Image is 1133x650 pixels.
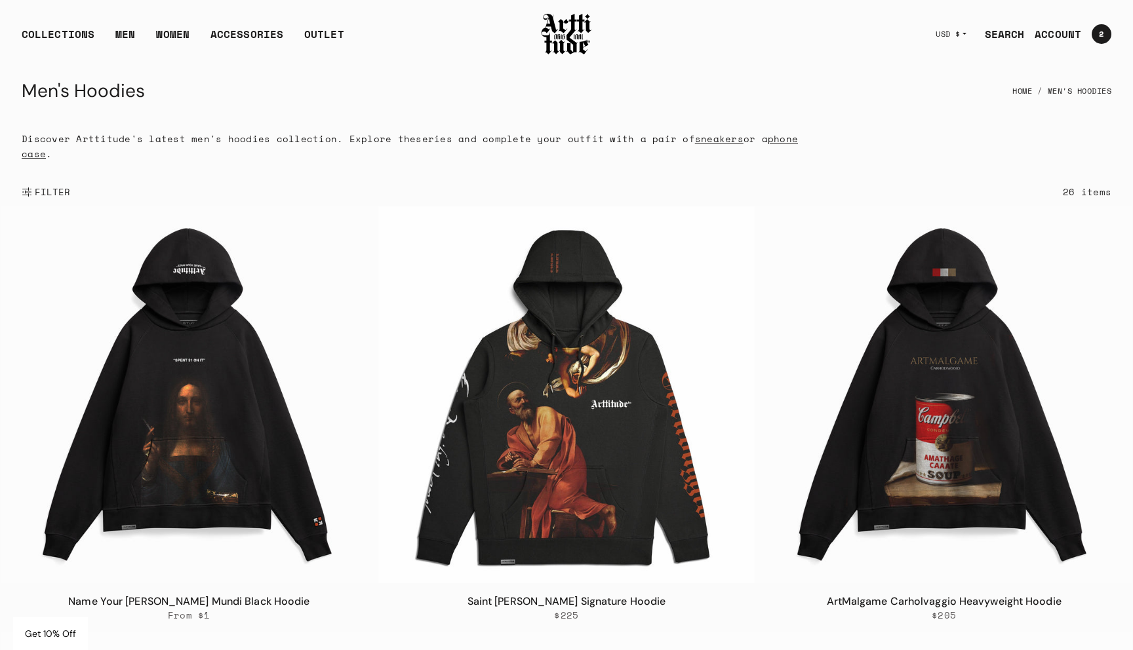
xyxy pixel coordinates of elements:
button: USD $ [928,20,974,48]
a: Home [1012,77,1032,105]
img: Arttitude [540,12,593,56]
span: Get 10% Off [25,628,76,640]
span: 2 [1099,30,1103,38]
a: MEN [115,26,135,52]
img: Name Your Price Salvator Mundi Black Hoodie [1,206,378,583]
span: FILTER [32,185,71,199]
button: Show filters [22,178,71,206]
span: $225 [554,609,578,621]
a: Saint [PERSON_NAME] Signature Hoodie [467,594,666,608]
a: Name Your [PERSON_NAME] Mundi Black Hoodie [68,594,309,608]
a: WOMEN [156,26,189,52]
img: ArtMalgame Carholvaggio Heavyweight Hoodie [755,206,1132,583]
a: SEARCH [974,21,1025,47]
img: Saint Matthew Signature Hoodie [378,206,755,583]
span: $205 [932,609,956,621]
a: ArtMalgame Carholvaggio Heavyweight HoodieArtMalgame Carholvaggio Heavyweight Hoodie [755,206,1132,583]
h1: Men's Hoodies [22,75,145,107]
div: ACCESSORIES [210,26,283,52]
span: USD $ [936,29,961,39]
li: Men's Hoodies [1032,77,1111,105]
a: Name Your Price Salvator Mundi Black HoodieName Your Price Salvator Mundi Black Hoodie [1,206,378,583]
a: Saint Matthew Signature HoodieSaint Matthew Signature Hoodie [378,206,755,583]
div: Get 10% Off [13,617,88,650]
a: sneakers [695,132,744,145]
a: ArtMalgame Carholvaggio Heavyweight Hoodie [827,594,1062,608]
a: OUTLET [304,26,344,52]
a: Open cart [1081,19,1111,49]
a: ACCOUNT [1024,21,1081,47]
ul: Main navigation [11,26,355,52]
a: phone case [22,132,798,161]
div: COLLECTIONS [22,26,94,52]
p: Discover Arttitude's latest men's hoodies collection. Explore the series and complete your outfit... [22,131,819,161]
div: 26 items [1063,184,1111,199]
span: From $1 [168,609,210,621]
